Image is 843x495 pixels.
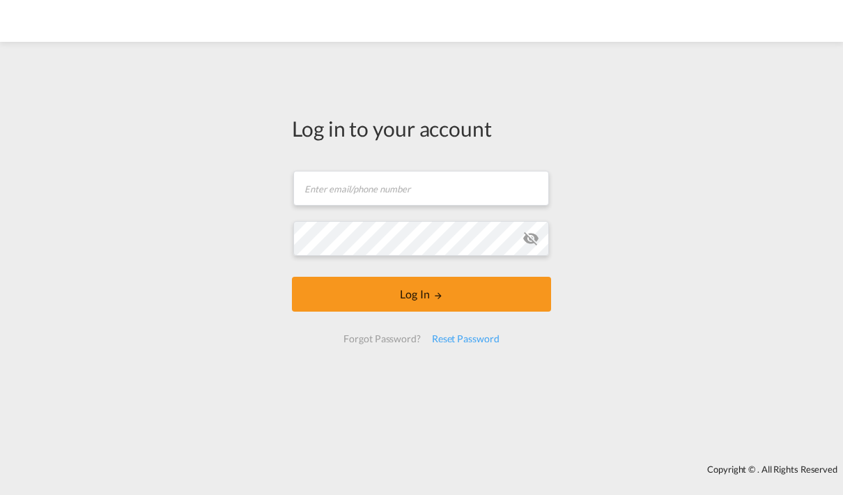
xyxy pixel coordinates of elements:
[338,326,426,351] div: Forgot Password?
[292,277,551,312] button: LOGIN
[292,114,551,143] div: Log in to your account
[293,171,549,206] input: Enter email/phone number
[426,326,505,351] div: Reset Password
[523,230,539,247] md-icon: icon-eye-off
